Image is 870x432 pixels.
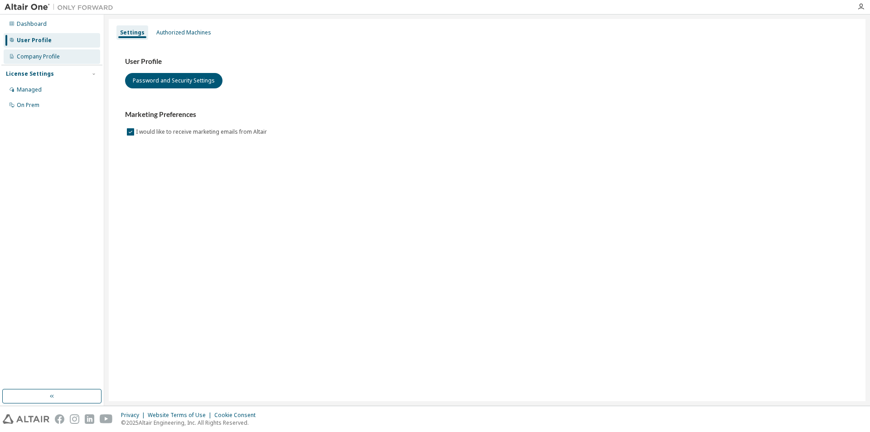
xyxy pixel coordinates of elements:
img: altair_logo.svg [3,414,49,424]
p: © 2025 Altair Engineering, Inc. All Rights Reserved. [121,419,261,427]
img: instagram.svg [70,414,79,424]
img: linkedin.svg [85,414,94,424]
div: Company Profile [17,53,60,60]
div: Dashboard [17,20,47,28]
div: Website Terms of Use [148,412,214,419]
div: Settings [120,29,145,36]
div: Cookie Consent [214,412,261,419]
div: License Settings [6,70,54,78]
h3: Marketing Preferences [125,110,849,119]
img: facebook.svg [55,414,64,424]
button: Password and Security Settings [125,73,222,88]
div: Privacy [121,412,148,419]
label: I would like to receive marketing emails from Altair [136,126,269,137]
div: User Profile [17,37,52,44]
img: Altair One [5,3,118,12]
div: Managed [17,86,42,93]
div: Authorized Machines [156,29,211,36]
h3: User Profile [125,57,849,66]
div: On Prem [17,102,39,109]
img: youtube.svg [100,414,113,424]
